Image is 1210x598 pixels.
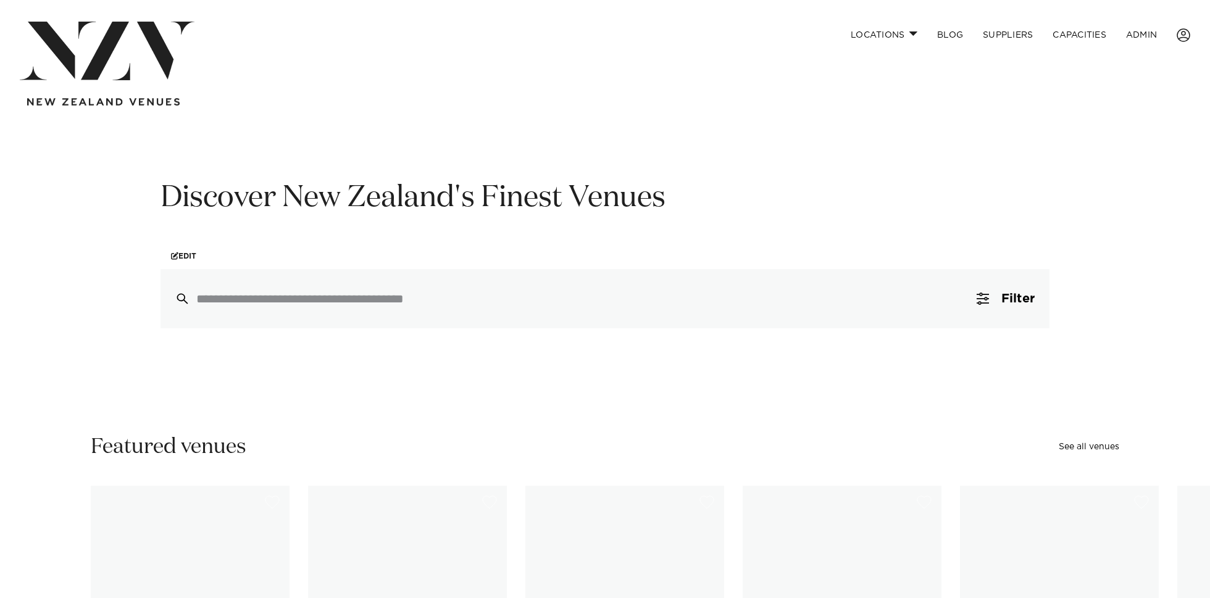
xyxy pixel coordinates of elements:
a: Capacities [1043,22,1116,48]
a: ADMIN [1116,22,1167,48]
a: Edit [161,243,207,269]
img: new-zealand-venues-text.png [27,98,180,106]
span: Filter [1001,293,1035,305]
button: Filter [962,269,1049,328]
h2: Featured venues [91,433,246,461]
h1: Discover New Zealand's Finest Venues [161,179,1049,218]
a: See all venues [1059,442,1119,451]
img: nzv-logo.png [20,22,194,80]
a: BLOG [927,22,973,48]
a: SUPPLIERS [973,22,1043,48]
a: Locations [841,22,927,48]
